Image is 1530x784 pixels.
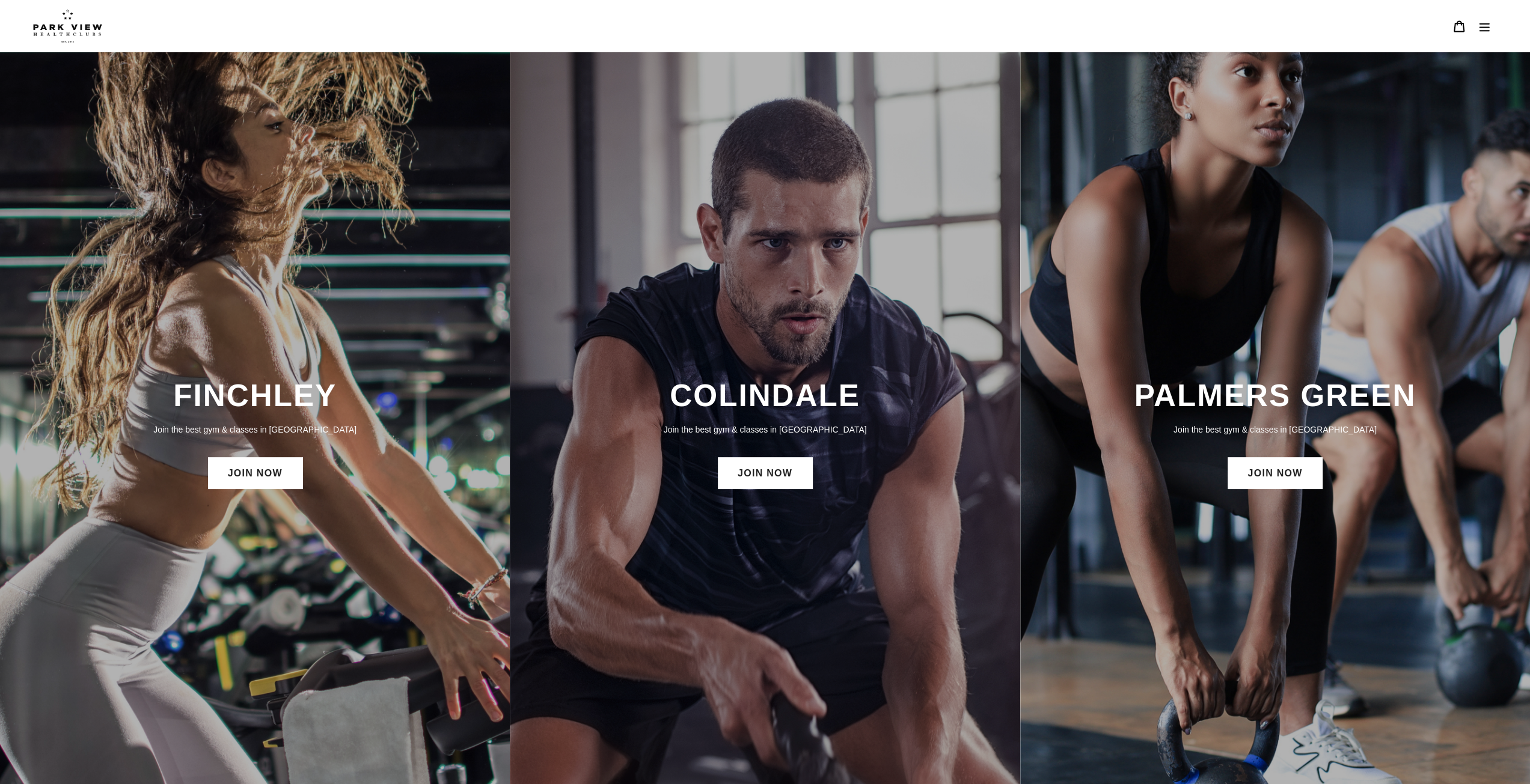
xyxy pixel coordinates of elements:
[1032,377,1518,414] h3: PALMERS GREEN
[1228,457,1322,488] a: JOIN NOW: Palmers Green Membership
[208,457,302,488] a: JOIN NOW: Finchley Membership
[1032,423,1518,436] p: Join the best gym & classes in [GEOGRAPHIC_DATA]
[522,377,1008,414] h3: COLINDALE
[718,457,812,488] a: JOIN NOW: Colindale Membership
[12,423,498,436] p: Join the best gym & classes in [GEOGRAPHIC_DATA]
[33,9,102,43] img: Park view health clubs is a gym near you.
[12,377,498,414] h3: FINCHLEY
[1472,13,1497,39] button: Menu
[522,423,1008,436] p: Join the best gym & classes in [GEOGRAPHIC_DATA]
